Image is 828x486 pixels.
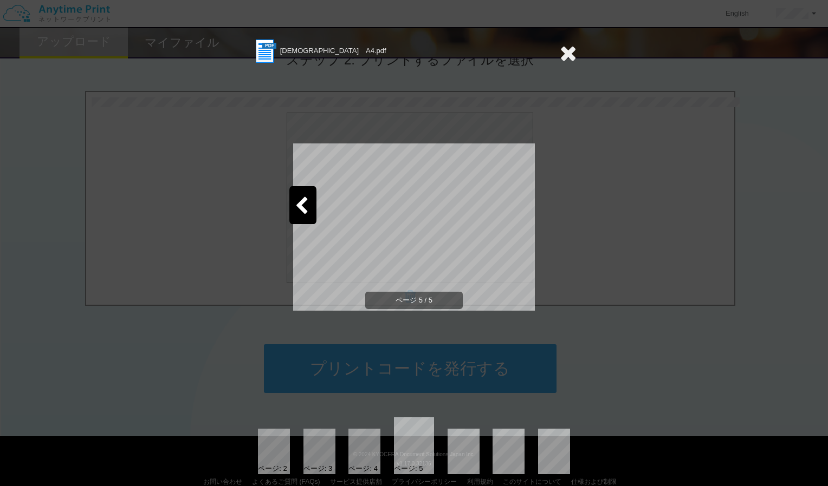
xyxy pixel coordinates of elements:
[348,464,377,474] div: ページ: 4
[394,464,423,474] div: ページ: 5
[258,464,287,474] div: ページ: 2
[280,47,386,55] span: [DEMOGRAPHIC_DATA] A4.pdf
[303,464,332,474] div: ページ: 3
[365,292,463,310] span: ページ 5 / 5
